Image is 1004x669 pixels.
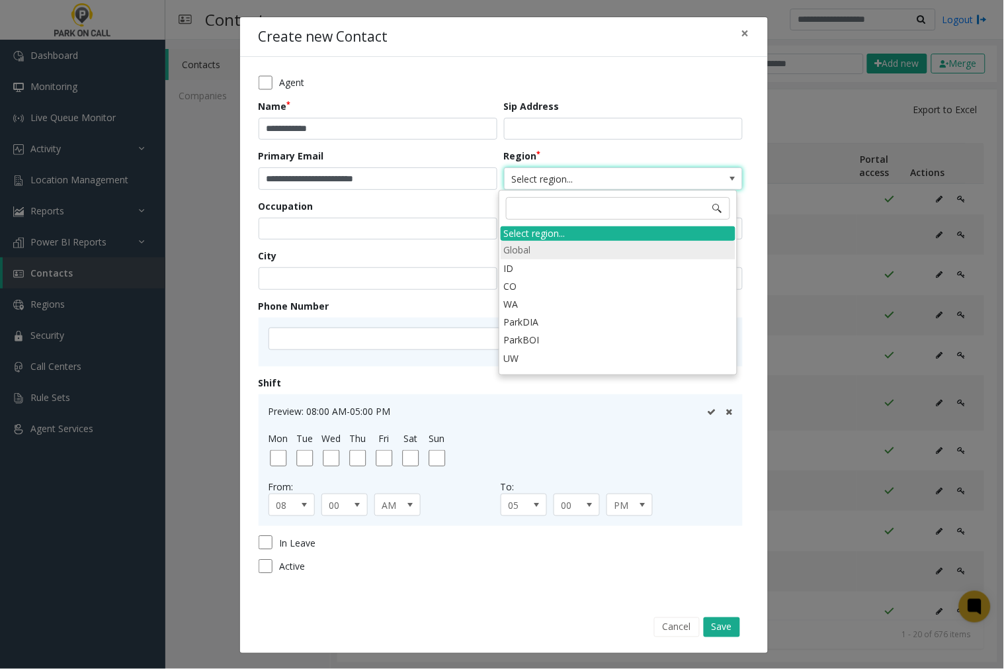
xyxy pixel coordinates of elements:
label: Primary Email [259,149,324,163]
span: Select region... [505,168,694,189]
label: Tue [296,431,313,445]
label: Sat [403,431,417,445]
button: Cancel [654,617,700,637]
li: CoB [501,367,735,385]
span: PM [607,494,643,515]
span: 08 [269,494,305,515]
label: Wed [321,431,341,445]
button: Close [732,17,759,50]
span: AM [375,494,411,515]
div: To: [501,480,733,494]
span: 00 [322,494,358,515]
label: Region [504,149,541,163]
li: ID [501,259,735,277]
li: ParkDIA [501,313,735,331]
span: Active [279,560,305,574]
span: Preview: 08:00 AM-05:00 PM [269,405,391,418]
span: × [741,24,749,42]
label: Sun [429,431,445,445]
div: Select region... [501,226,735,241]
label: Name [259,99,291,113]
label: Shift [259,376,282,390]
span: 05 [501,494,537,515]
button: Save [704,617,740,637]
label: Sip Address [504,99,560,113]
li: CO [501,277,735,295]
label: Occupation [259,199,314,213]
label: Mon [269,431,288,445]
li: UW [501,349,735,367]
span: 00 [554,494,590,515]
span: In Leave [279,536,315,550]
li: Global [501,241,735,259]
label: Fri [379,431,390,445]
span: Agent [279,75,304,89]
label: Phone Number [259,299,329,313]
label: Thu [349,431,366,445]
label: City [259,249,277,263]
h4: Create new Contact [259,26,388,48]
li: WA [501,295,735,313]
div: From: [269,480,501,494]
li: ParkBOI [501,331,735,349]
